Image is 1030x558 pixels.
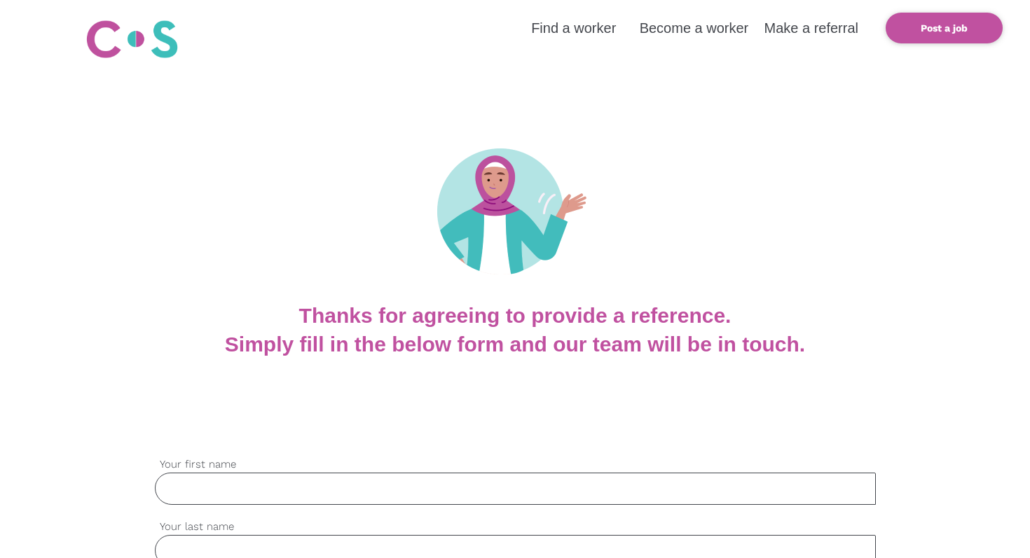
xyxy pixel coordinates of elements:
[640,20,749,36] a: Become a worker
[225,333,805,356] b: Simply fill in the below form and our team will be in touch.
[155,519,876,535] label: Your last name
[921,22,968,34] b: Post a job
[299,304,732,327] b: Thanks for agreeing to provide a reference.
[764,20,859,36] a: Make a referral
[886,13,1003,43] a: Post a job
[155,456,876,473] label: Your first name
[531,20,616,36] a: Find a worker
